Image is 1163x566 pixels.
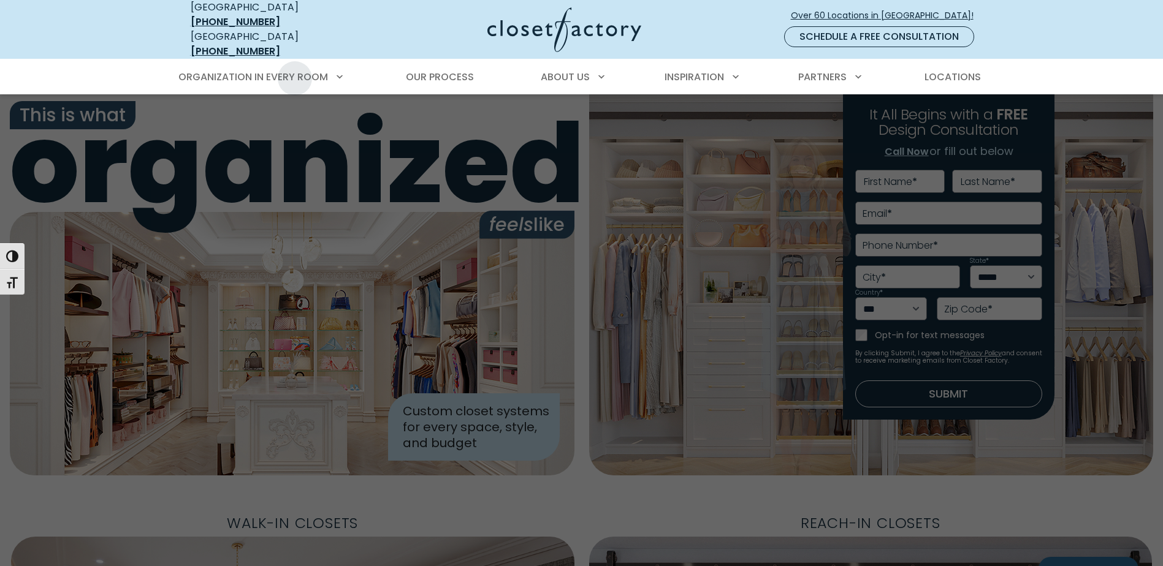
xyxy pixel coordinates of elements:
span: Inspiration [665,70,724,84]
a: [PHONE_NUMBER] [191,15,280,29]
span: Partners [798,70,847,84]
span: Over 60 Locations in [GEOGRAPHIC_DATA]! [791,9,983,22]
span: About Us [541,70,590,84]
span: Locations [925,70,981,84]
a: [PHONE_NUMBER] [191,44,280,58]
a: Over 60 Locations in [GEOGRAPHIC_DATA]! [790,5,984,26]
img: Closet Factory Logo [487,7,641,52]
a: Schedule a Free Consultation [784,26,974,47]
span: Our Process [406,70,474,84]
span: Organization in Every Room [178,70,328,84]
div: [GEOGRAPHIC_DATA] [191,29,368,59]
nav: Primary Menu [170,60,994,94]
